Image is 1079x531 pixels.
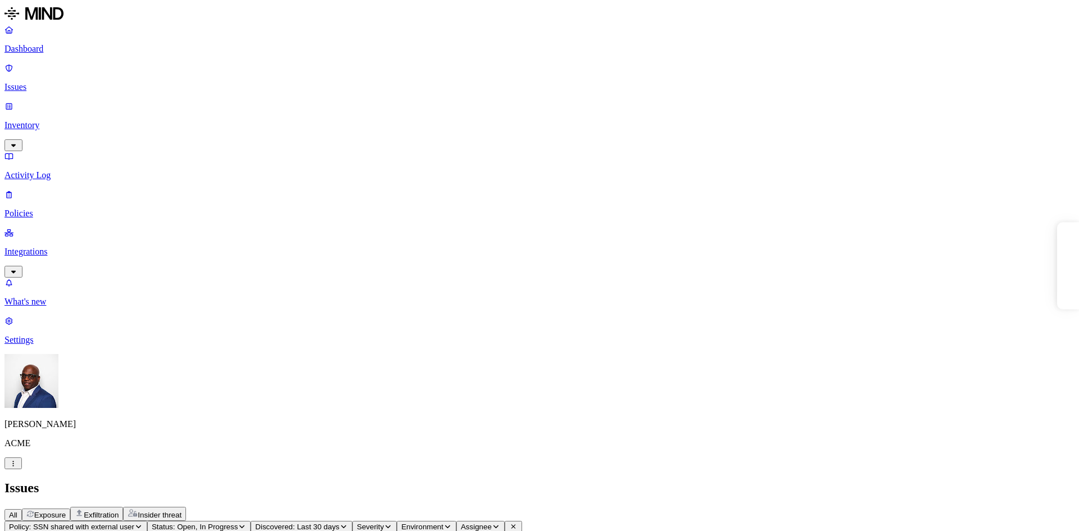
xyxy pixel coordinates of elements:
[4,228,1075,276] a: Integrations
[4,63,1075,92] a: Issues
[461,523,492,531] span: Assignee
[34,511,66,519] span: Exposure
[4,278,1075,307] a: What's new
[4,480,1075,496] h2: Issues
[4,44,1075,54] p: Dashboard
[255,523,339,531] span: Discovered: Last 30 days
[401,523,443,531] span: Environment
[152,523,238,531] span: Status: Open, In Progress
[4,82,1075,92] p: Issues
[4,316,1075,345] a: Settings
[4,189,1075,219] a: Policies
[4,208,1075,219] p: Policies
[4,247,1075,257] p: Integrations
[357,523,384,531] span: Severity
[4,297,1075,307] p: What's new
[138,511,182,519] span: Insider threat
[9,511,17,519] span: All
[4,151,1075,180] a: Activity Log
[4,335,1075,345] p: Settings
[4,170,1075,180] p: Activity Log
[4,4,64,22] img: MIND
[4,101,1075,149] a: Inventory
[9,523,134,531] span: Policy: SSN shared with external user
[4,25,1075,54] a: Dashboard
[4,4,1075,25] a: MIND
[4,354,58,408] img: Gregory Thomas
[4,120,1075,130] p: Inventory
[4,438,1075,448] p: ACME
[84,511,119,519] span: Exfiltration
